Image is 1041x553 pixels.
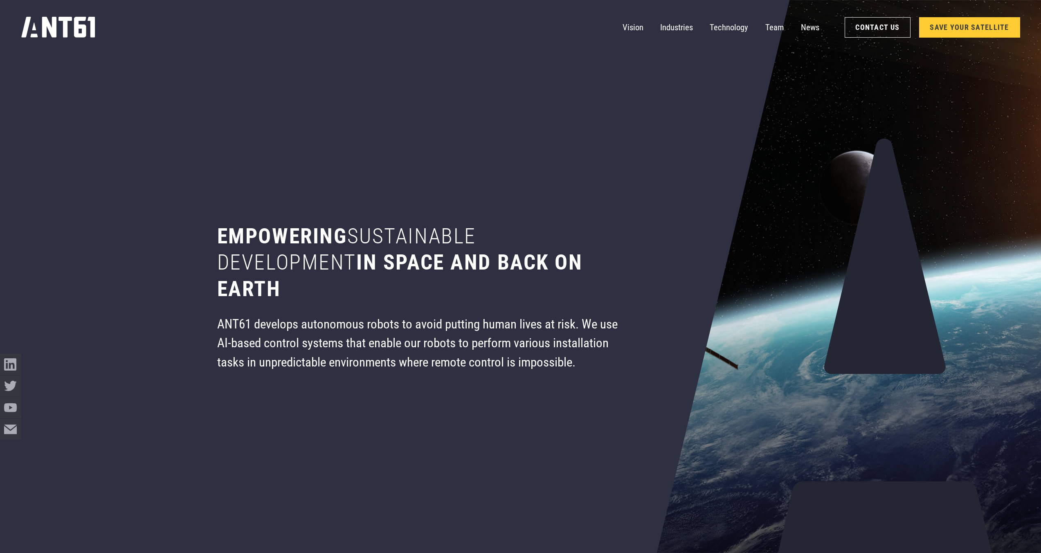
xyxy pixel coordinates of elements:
a: News [801,17,819,38]
a: home [21,13,96,42]
a: SAVE YOUR SATELLITE [919,17,1020,38]
h1: Empowering in space and back on earth [217,223,624,302]
div: ANT61 develops autonomous robots to avoid putting human lives at risk. We use AI-based control sy... [217,315,624,372]
a: Team [765,17,784,38]
a: Technology [710,17,748,38]
a: Contact Us [845,17,911,38]
a: Industries [660,17,693,38]
a: Vision [623,17,643,38]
